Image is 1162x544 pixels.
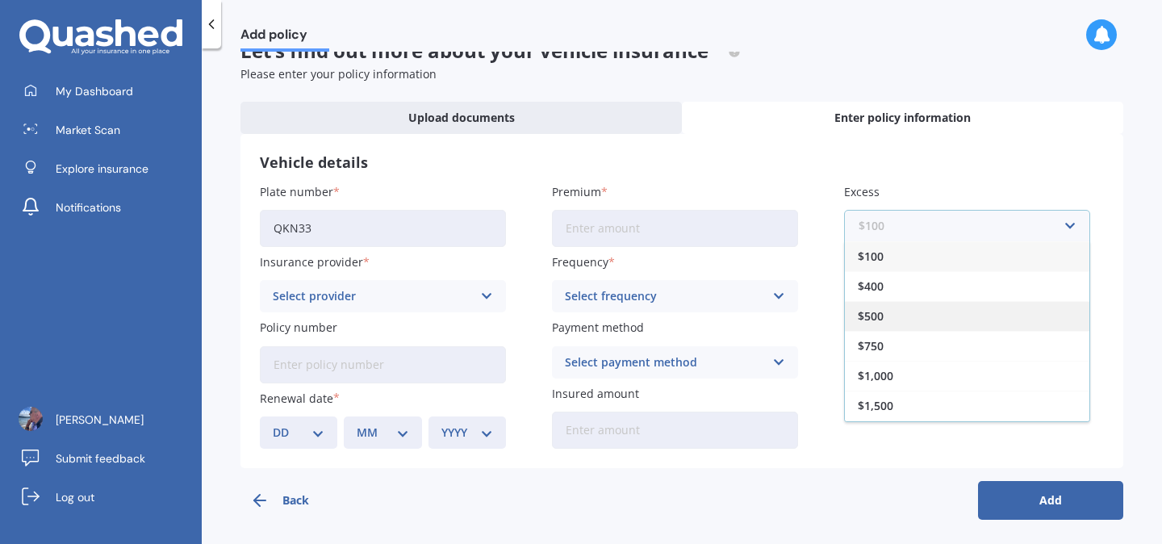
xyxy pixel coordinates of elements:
a: Notifications [12,191,202,224]
h3: Vehicle details [260,153,1104,172]
img: ACg8ocL3tHIOb-I6npNebLoZm5zHtvnu2NzhOlrFDGLu_nc8mFU9=s96-c [19,407,43,431]
span: Explore insurance [56,161,148,177]
span: Payment method [552,320,644,336]
span: Log out [56,489,94,505]
span: $1,500 [858,400,893,412]
div: Select payment method [565,354,764,371]
span: Premium [552,184,601,199]
span: Submit feedback [56,450,145,467]
span: [PERSON_NAME] [56,412,144,428]
span: Insurance provider [260,254,363,270]
span: $100 [858,251,884,262]
span: Plate number [260,184,333,199]
span: Frequency [552,254,608,270]
span: Insured amount [552,386,639,401]
span: Notifications [56,199,121,216]
span: $1,000 [858,370,893,382]
span: Market Scan [56,122,120,138]
span: Add policy [240,27,329,48]
a: Submit feedback [12,442,202,475]
span: $500 [858,311,884,322]
input: Enter policy number [260,346,506,383]
span: Upload documents [408,110,515,126]
span: Renewal date [260,391,333,406]
a: Market Scan [12,114,202,146]
span: Excess [844,184,880,199]
div: Select frequency [565,287,764,305]
input: Enter amount [552,412,798,449]
input: Enter plate number [260,210,506,247]
span: My Dashboard [56,83,133,99]
button: Add [978,481,1123,520]
button: Back [240,481,386,520]
span: Policy number [260,320,337,336]
a: Explore insurance [12,153,202,185]
span: $400 [858,281,884,292]
span: Please enter your policy information [240,66,437,82]
a: My Dashboard [12,75,202,107]
div: Select provider [273,287,472,305]
span: $750 [858,341,884,352]
span: Enter policy information [834,110,971,126]
a: [PERSON_NAME] [12,404,202,436]
a: Log out [12,481,202,513]
input: Enter amount [552,210,798,247]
